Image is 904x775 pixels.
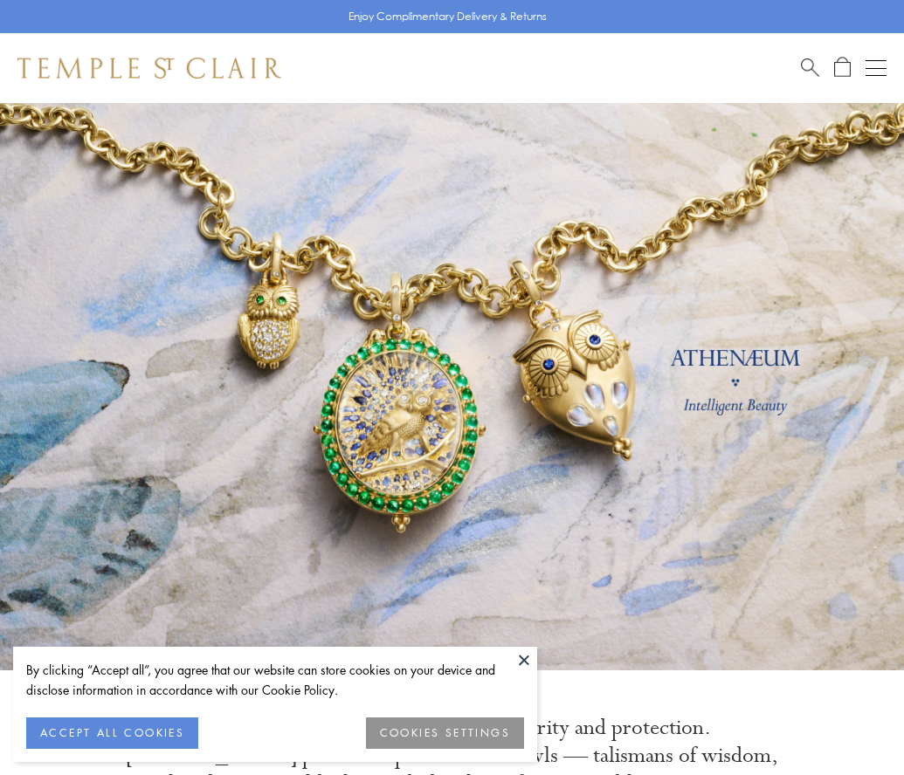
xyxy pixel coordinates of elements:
[26,660,524,700] div: By clicking “Accept all”, you agree that our website can store cookies on your device and disclos...
[366,717,524,749] button: COOKIES SETTINGS
[801,57,819,79] a: Search
[17,58,281,79] img: Temple St. Clair
[348,8,547,25] p: Enjoy Complimentary Delivery & Returns
[866,58,887,79] button: Open navigation
[834,57,851,79] a: Open Shopping Bag
[26,717,198,749] button: ACCEPT ALL COOKIES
